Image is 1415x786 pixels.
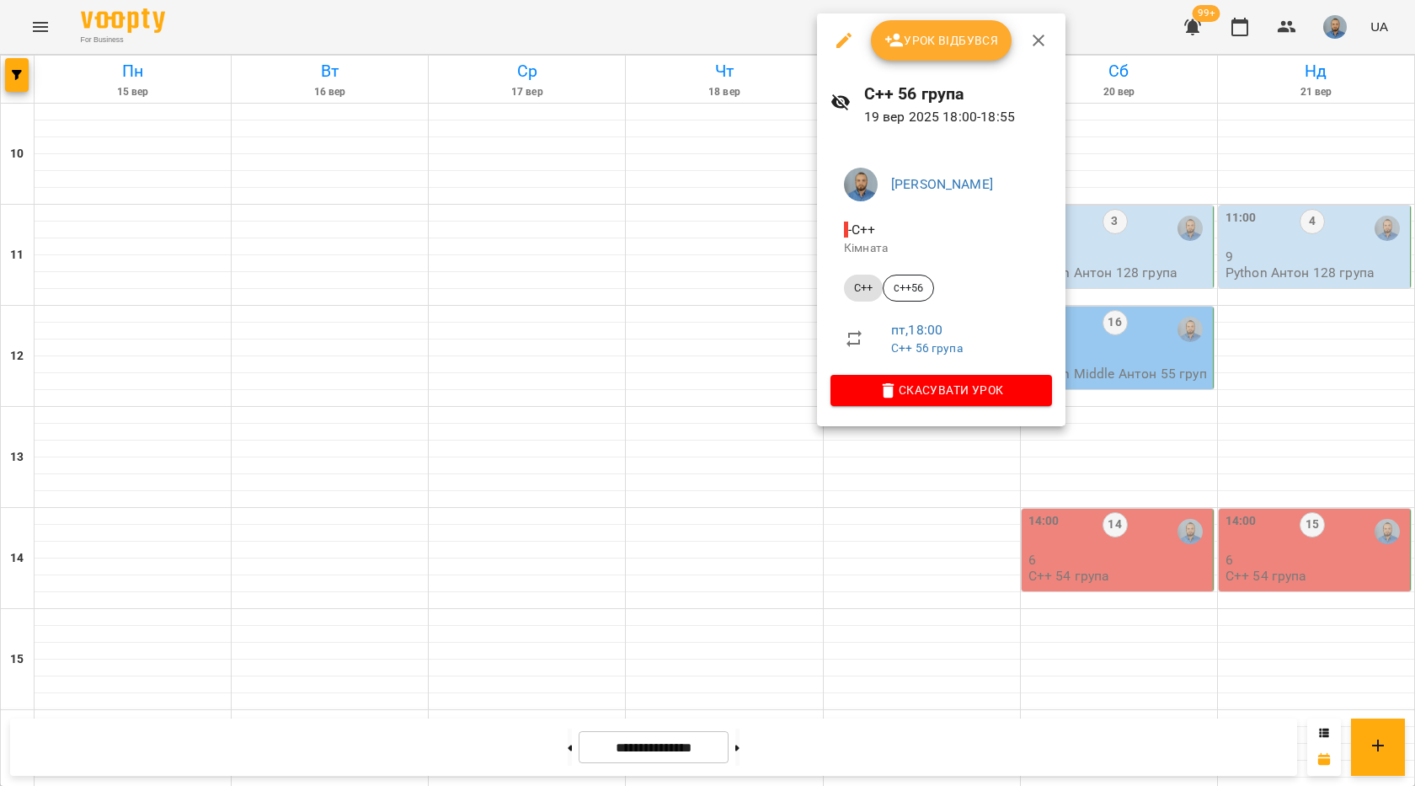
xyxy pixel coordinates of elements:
[844,240,1039,257] p: Кімната
[891,341,963,355] a: C++ 56 група
[891,322,942,338] a: пт , 18:00
[884,281,933,296] span: с++56
[864,107,1052,127] p: 19 вер 2025 18:00 - 18:55
[844,380,1039,400] span: Скасувати Урок
[871,20,1012,61] button: Урок відбувся
[844,222,879,238] span: - C++
[884,30,999,51] span: Урок відбувся
[891,176,993,192] a: [PERSON_NAME]
[883,275,934,302] div: с++56
[864,81,1052,107] h6: C++ 56 група
[830,375,1052,405] button: Скасувати Урок
[844,281,883,296] span: C++
[844,168,878,201] img: 2a5fecbf94ce3b4251e242cbcf70f9d8.jpg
